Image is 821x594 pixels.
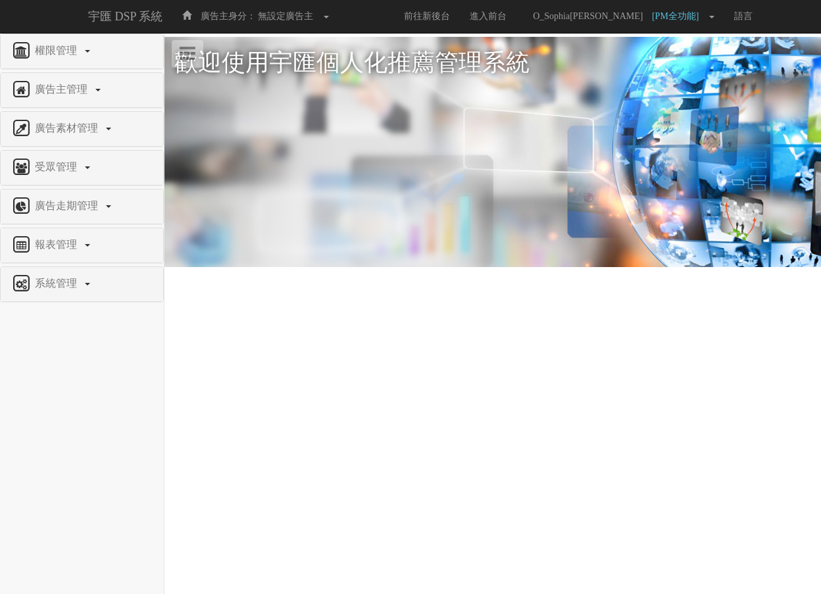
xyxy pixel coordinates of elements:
[201,11,256,21] span: 廣告主身分：
[32,84,94,95] span: 廣告主管理
[11,80,153,101] a: 廣告主管理
[32,161,84,172] span: 受眾管理
[32,239,84,250] span: 報表管理
[11,274,153,295] a: 系統管理
[526,11,649,21] span: O_Sophia[PERSON_NAME]
[32,278,84,289] span: 系統管理
[258,11,313,21] span: 無設定廣告主
[32,200,105,211] span: 廣告走期管理
[32,122,105,134] span: 廣告素材管理
[11,196,153,217] a: 廣告走期管理
[11,235,153,256] a: 報表管理
[11,41,153,62] a: 權限管理
[652,11,706,21] span: [PM全功能]
[32,45,84,56] span: 權限管理
[11,157,153,178] a: 受眾管理
[11,118,153,139] a: 廣告素材管理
